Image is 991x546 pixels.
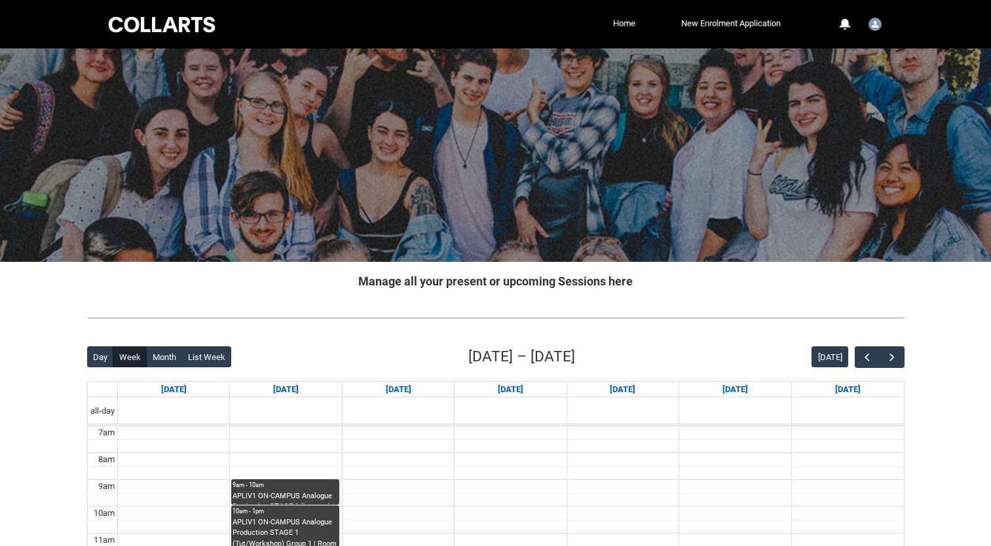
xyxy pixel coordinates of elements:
[87,346,114,367] button: Day
[88,405,117,418] span: all-day
[468,346,575,368] h2: [DATE] – [DATE]
[96,453,117,466] div: 8am
[383,382,414,397] a: Go to September 16, 2025
[869,18,882,31] img: Student.mdawson.20241754
[96,426,117,439] div: 7am
[96,480,117,493] div: 9am
[146,346,182,367] button: Month
[832,382,863,397] a: Go to September 20, 2025
[233,481,337,490] div: 9am - 10am
[271,382,301,397] a: Go to September 15, 2025
[113,346,147,367] button: Week
[610,14,639,33] a: Home
[233,507,337,516] div: 10am - 1pm
[495,382,526,397] a: Go to September 17, 2025
[879,346,904,368] button: Next Week
[720,382,751,397] a: Go to September 19, 2025
[865,12,885,33] button: User Profile Student.mdawson.20241754
[812,346,848,367] button: [DATE]
[233,491,337,505] div: APLIV1 ON-CAMPUS Analogue Production STAGE 1 (Lecture) | [GEOGRAPHIC_DATA] ([GEOGRAPHIC_DATA].) (...
[181,346,231,367] button: List Week
[87,272,905,290] h2: Manage all your present or upcoming Sessions here
[87,311,905,325] img: REDU_GREY_LINE
[855,346,880,368] button: Previous Week
[678,14,784,33] a: New Enrolment Application
[159,382,189,397] a: Go to September 14, 2025
[91,507,117,520] div: 10am
[607,382,638,397] a: Go to September 18, 2025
